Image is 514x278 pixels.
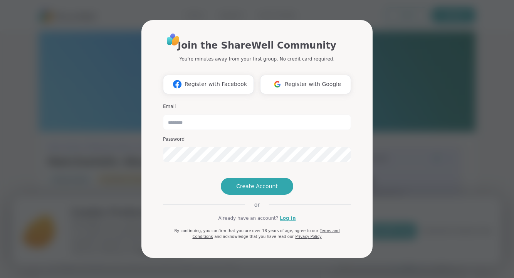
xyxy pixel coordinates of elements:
[280,215,296,222] a: Log in
[163,75,254,94] button: Register with Facebook
[163,103,351,110] h3: Email
[245,201,269,209] span: or
[218,215,278,222] span: Already have an account?
[192,229,339,239] a: Terms and Conditions
[174,229,318,233] span: By continuing, you confirm that you are over 18 years of age, agree to our
[270,77,285,91] img: ShareWell Logomark
[165,31,182,48] img: ShareWell Logo
[163,136,351,143] h3: Password
[214,234,294,239] span: and acknowledge that you have read our
[295,234,321,239] a: Privacy Policy
[236,182,278,190] span: Create Account
[285,80,341,88] span: Register with Google
[221,178,293,195] button: Create Account
[185,80,247,88] span: Register with Facebook
[260,75,351,94] button: Register with Google
[178,39,336,52] h1: Join the ShareWell Community
[180,56,334,62] p: You're minutes away from your first group. No credit card required.
[170,77,185,91] img: ShareWell Logomark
